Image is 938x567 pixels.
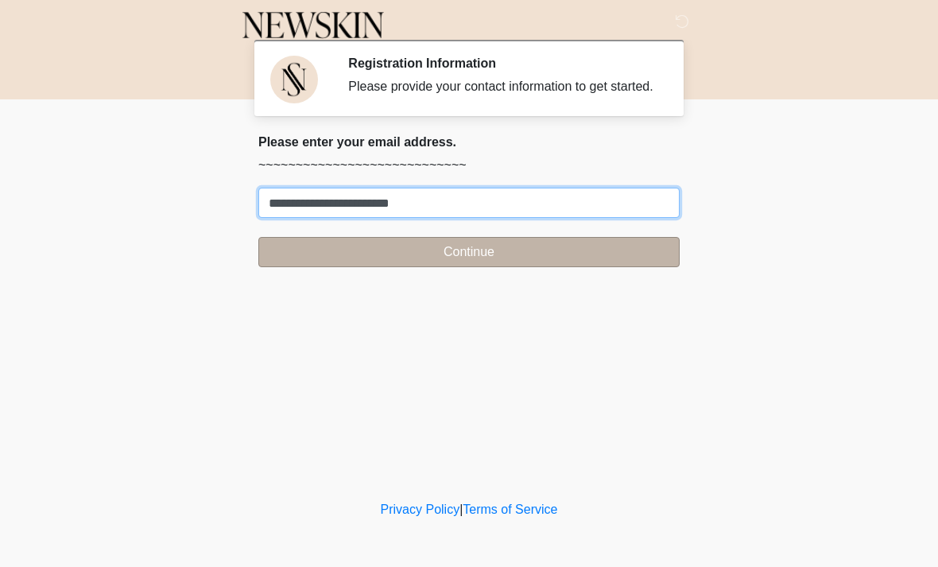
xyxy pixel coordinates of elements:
p: ~~~~~~~~~~~~~~~~~~~~~~~~~~~~ [258,156,680,175]
img: Agent Avatar [270,56,318,103]
button: Continue [258,237,680,267]
h2: Registration Information [348,56,656,71]
a: Privacy Policy [381,503,460,516]
h2: Please enter your email address. [258,134,680,150]
div: Please provide your contact information to get started. [348,77,656,96]
img: Newskin Logo [242,12,384,39]
a: Terms of Service [463,503,557,516]
a: | [459,503,463,516]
